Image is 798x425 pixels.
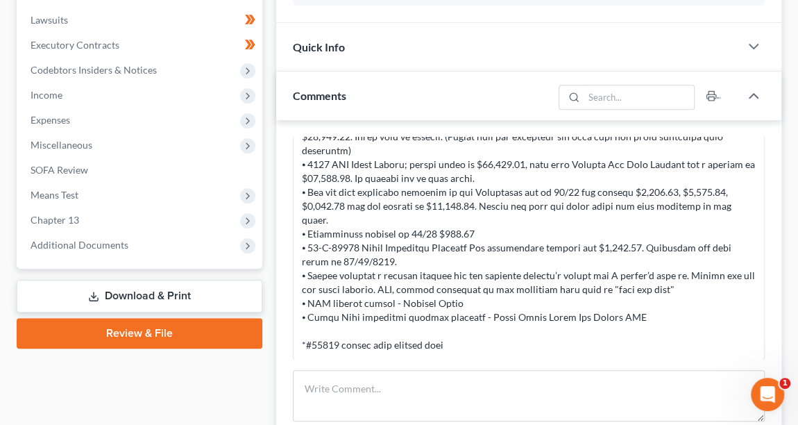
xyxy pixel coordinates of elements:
[31,114,70,126] span: Expenses
[31,39,119,51] span: Executory Contracts
[17,318,262,349] a: Review & File
[31,189,78,201] span: Means Test
[31,64,157,76] span: Codebtors Insiders & Notices
[31,239,128,251] span: Additional Documents
[779,378,790,389] span: 1
[31,14,68,26] span: Lawsuits
[584,85,695,109] input: Search...
[31,89,62,101] span: Income
[31,139,92,151] span: Miscellaneous
[293,40,345,53] span: Quick Info
[751,378,784,411] iframe: Intercom live chat
[293,89,346,102] span: Comments
[19,158,262,183] a: SOFA Review
[19,33,262,58] a: Executory Contracts
[302,88,756,352] div: Loremips dolorsit ametc: ⦁ Adipisc, 7 elitseddoe, tempo. ⦁ Inc u laboreetd magn Aliquaen Adminim ...
[19,8,262,33] a: Lawsuits
[31,214,79,226] span: Chapter 13
[31,164,88,176] span: SOFA Review
[17,280,262,312] a: Download & Print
